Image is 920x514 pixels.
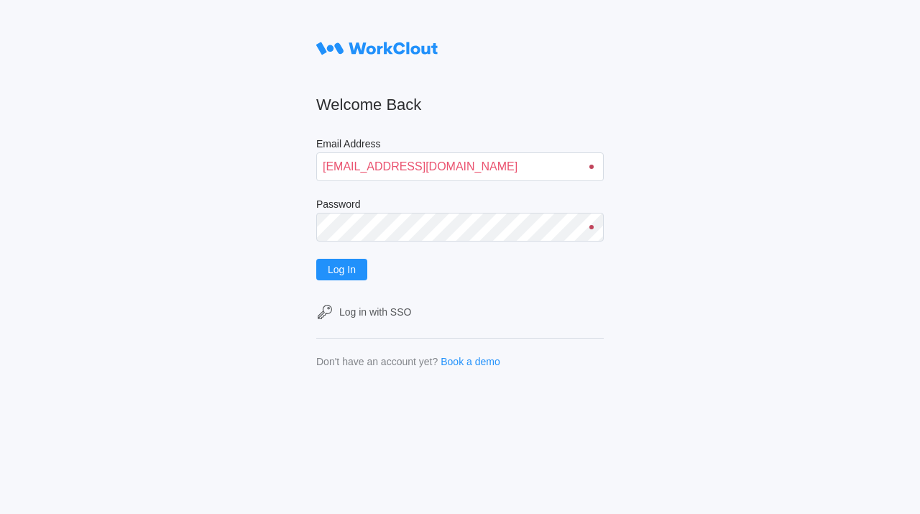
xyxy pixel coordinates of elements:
label: Email Address [316,138,604,152]
h2: Welcome Back [316,95,604,115]
a: Book a demo [441,356,500,367]
div: Don't have an account yet? [316,356,438,367]
button: Log In [316,259,367,280]
input: Enter your email [316,152,604,181]
span: Log In [328,265,356,275]
a: Log in with SSO [316,303,604,321]
label: Password [316,198,604,213]
div: Log in with SSO [339,306,411,318]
